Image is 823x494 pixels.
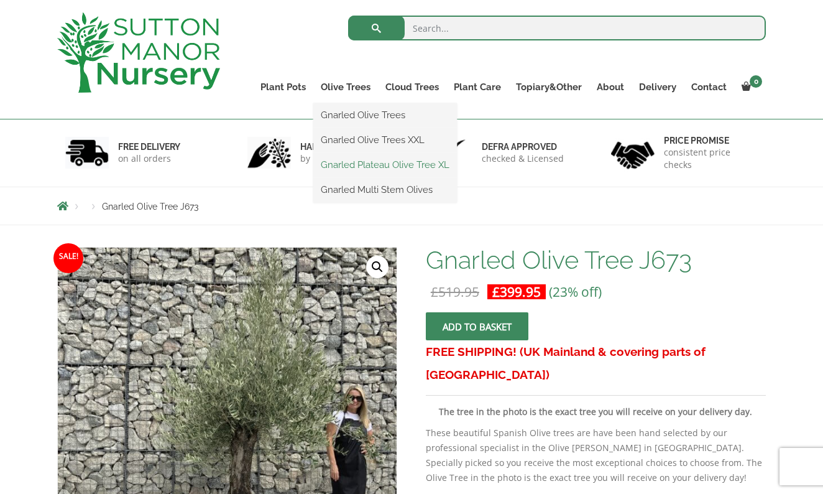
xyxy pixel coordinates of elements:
a: View full-screen image gallery [366,256,389,278]
nav: Breadcrumbs [57,201,766,211]
span: (23% off) [549,283,602,301]
a: Gnarled Olive Trees [313,106,457,124]
a: Olive Trees [313,78,378,96]
img: 4.jpg [611,134,655,172]
h6: Defra approved [482,141,564,152]
img: 1.jpg [65,137,109,169]
span: Sale! [53,243,83,273]
p: consistent price checks [664,146,758,171]
p: These beautiful Spanish Olive trees are have been hand selected by our professional specialist in... [426,426,766,485]
span: Gnarled Olive Tree J673 [102,202,198,212]
a: About [589,78,632,96]
bdi: 399.95 [492,283,541,301]
img: 2.jpg [247,137,291,169]
span: £ [431,283,438,301]
a: Delivery [632,78,684,96]
a: Plant Pots [253,78,313,96]
button: Add to basket [426,312,528,340]
input: Search... [348,16,766,40]
a: Gnarled Multi Stem Olives [313,180,457,199]
span: 0 [750,75,762,88]
img: logo [57,12,220,93]
h6: Price promise [664,135,758,146]
a: Cloud Trees [378,78,446,96]
h1: Gnarled Olive Tree J673 [426,247,766,273]
h6: hand picked [300,141,369,152]
a: Gnarled Olive Trees XXL [313,131,457,149]
h6: FREE DELIVERY [118,141,180,152]
h3: FREE SHIPPING! (UK Mainland & covering parts of [GEOGRAPHIC_DATA]) [426,340,766,386]
a: Plant Care [446,78,508,96]
span: £ [492,283,500,301]
strong: The tree in the photo is the exact tree you will receive on your delivery day. [439,406,752,417]
bdi: 519.95 [431,283,479,301]
p: on all orders [118,152,180,165]
p: by professionals [300,152,369,165]
a: 0 [734,78,766,96]
p: checked & Licensed [482,152,564,165]
a: Topiary&Other [508,78,589,96]
a: Gnarled Plateau Olive Tree XL [313,156,457,174]
a: Contact [684,78,734,96]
